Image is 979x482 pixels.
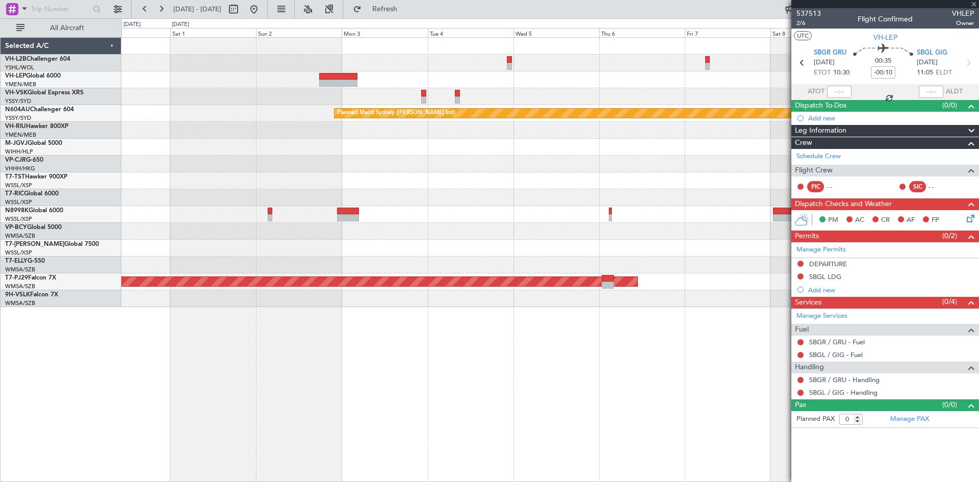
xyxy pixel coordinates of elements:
[5,56,27,62] span: VH-L2B
[942,399,957,410] span: (0/0)
[5,64,34,71] a: YSHL/WOL
[5,299,35,307] a: WMSA/SZB
[31,2,90,17] input: Trip Number
[833,68,849,78] span: 10:30
[5,81,36,88] a: YMEN/MEB
[5,249,32,257] a: WSSL/XSP
[5,191,59,197] a: T7-RICGlobal 6000
[795,399,806,411] span: Pax
[5,283,35,290] a: WMSA/SZB
[932,215,939,225] span: FP
[890,414,929,424] a: Manage PAX
[5,292,30,298] span: 9H-VSLK
[952,8,974,19] span: VHLEP
[5,131,36,139] a: YMEN/MEB
[5,114,31,122] a: YSSY/SYD
[685,28,770,37] div: Fri 7
[5,123,26,130] span: VH-RIU
[814,58,835,68] span: [DATE]
[5,123,68,130] a: VH-RIUHawker 800XP
[5,73,61,79] a: VH-LEPGlobal 6000
[795,125,846,137] span: Leg Information
[5,224,62,231] a: VP-BCYGlobal 5000
[85,28,170,37] div: Fri 31
[5,90,84,96] a: VH-VSKGlobal Express XRS
[796,245,846,255] a: Manage Permits
[828,215,838,225] span: PM
[5,275,56,281] a: T7-PJ29Falcon 7X
[5,224,27,231] span: VP-BCY
[794,31,812,40] button: UTC
[5,258,28,264] span: T7-ELLY
[5,157,26,163] span: VP-CJR
[909,181,926,192] div: SIC
[348,1,409,17] button: Refresh
[256,28,342,37] div: Sun 2
[5,174,67,180] a: T7-TSTHawker 900XP
[428,28,513,37] div: Tue 4
[172,20,189,29] div: [DATE]
[808,87,825,97] span: ATOT
[5,266,35,273] a: WMSA/SZB
[5,174,25,180] span: T7-TST
[796,19,821,28] span: 2/6
[5,97,31,105] a: YSSY/SYD
[809,350,863,359] a: SBGL / GIG - Fuel
[5,232,35,240] a: WMSA/SZB
[796,151,841,162] a: Schedule Crew
[5,56,70,62] a: VH-L2BChallenger 604
[796,311,847,321] a: Manage Services
[809,272,841,281] div: SBGL LDG
[5,215,32,223] a: WSSL/XSP
[170,28,256,37] div: Sat 1
[123,20,141,29] div: [DATE]
[364,6,406,13] span: Refresh
[917,58,938,68] span: [DATE]
[855,215,864,225] span: AC
[795,362,824,373] span: Handling
[5,275,28,281] span: T7-PJ29
[5,140,28,146] span: M-JGVJ
[946,87,963,97] span: ALDT
[5,241,64,247] span: T7-[PERSON_NAME]
[513,28,599,37] div: Wed 5
[795,198,892,210] span: Dispatch Checks and Weather
[814,68,831,78] span: ETOT
[795,324,809,336] span: Fuel
[5,241,99,247] a: T7-[PERSON_NAME]Global 7500
[5,165,35,172] a: VHHH/HKG
[917,68,933,78] span: 11:05
[942,100,957,111] span: (0/0)
[5,182,32,189] a: WSSL/XSP
[5,157,43,163] a: VP-CJRG-650
[952,19,974,28] span: Owner
[907,215,915,225] span: AF
[917,48,947,58] span: SBGL GIG
[809,388,878,397] a: SBGL / GIG - Handling
[807,181,824,192] div: PIC
[5,208,29,214] span: N8998K
[809,375,880,384] a: SBGR / GRU - Handling
[809,260,847,268] div: DEPARTURE
[936,68,952,78] span: ELDT
[337,106,455,121] div: Planned Maint Sydney ([PERSON_NAME] Intl)
[796,8,821,19] span: 537513
[11,20,111,36] button: All Aircraft
[873,32,897,43] span: VH-LEP
[795,165,833,176] span: Flight Crew
[929,182,951,191] div: - -
[5,73,26,79] span: VH-LEP
[827,182,849,191] div: - -
[5,107,74,113] a: N604AUChallenger 604
[814,48,846,58] span: SBGR GRU
[809,338,865,346] a: SBGR / GRU - Fuel
[173,5,221,14] span: [DATE] - [DATE]
[796,414,835,424] label: Planned PAX
[5,107,30,113] span: N604AU
[942,231,957,241] span: (0/2)
[795,297,821,309] span: Services
[599,28,685,37] div: Thu 6
[5,191,24,197] span: T7-RIC
[5,208,63,214] a: N8998KGlobal 6000
[875,56,891,66] span: 00:35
